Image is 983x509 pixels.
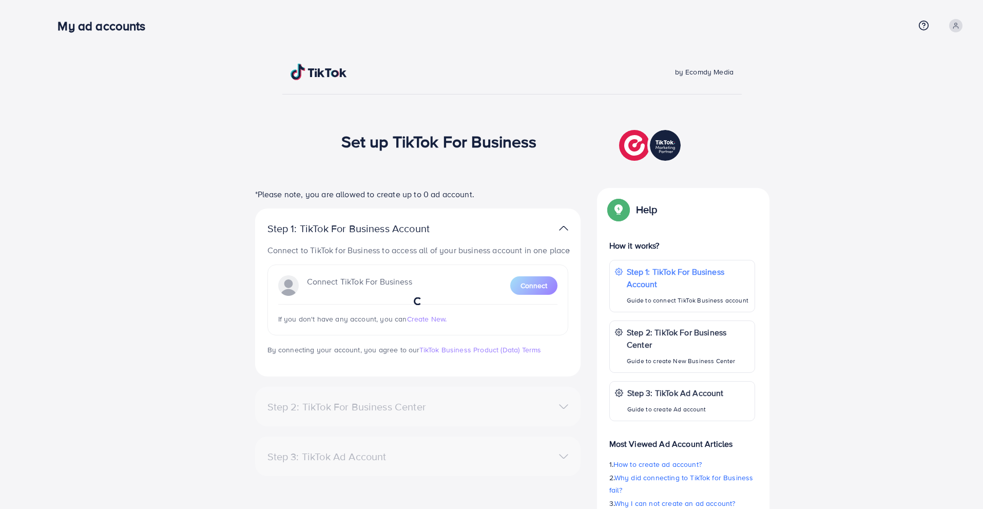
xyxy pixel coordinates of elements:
[627,294,749,307] p: Guide to connect TikTok Business account
[559,221,568,236] img: TikTok partner
[636,203,658,216] p: Help
[619,127,683,163] img: TikTok partner
[609,472,755,496] p: 2.
[627,266,749,290] p: Step 1: TikTok For Business Account
[609,458,755,470] p: 1.
[613,459,702,469] span: How to create ad account?
[57,18,153,33] h3: My ad accounts
[627,403,724,416] p: Guide to create Ad account
[609,200,628,219] img: Popup guide
[609,239,755,252] p: How it works?
[255,188,581,200] p: *Please note, you are allowed to create up to 0 ad account.
[609,429,755,450] p: Most Viewed Ad Account Articles
[627,387,724,399] p: Step 3: TikTok Ad Account
[614,498,736,508] span: Why I can not create an ad account?
[627,326,749,351] p: Step 2: TikTok For Business Center
[341,131,537,151] h1: Set up TikTok For Business
[627,355,749,367] p: Guide to create New Business Center
[675,67,734,77] span: by Ecomdy Media
[291,64,347,80] img: TikTok
[609,473,754,495] span: Why did connecting to TikTok for Business fail?
[267,222,462,235] p: Step 1: TikTok For Business Account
